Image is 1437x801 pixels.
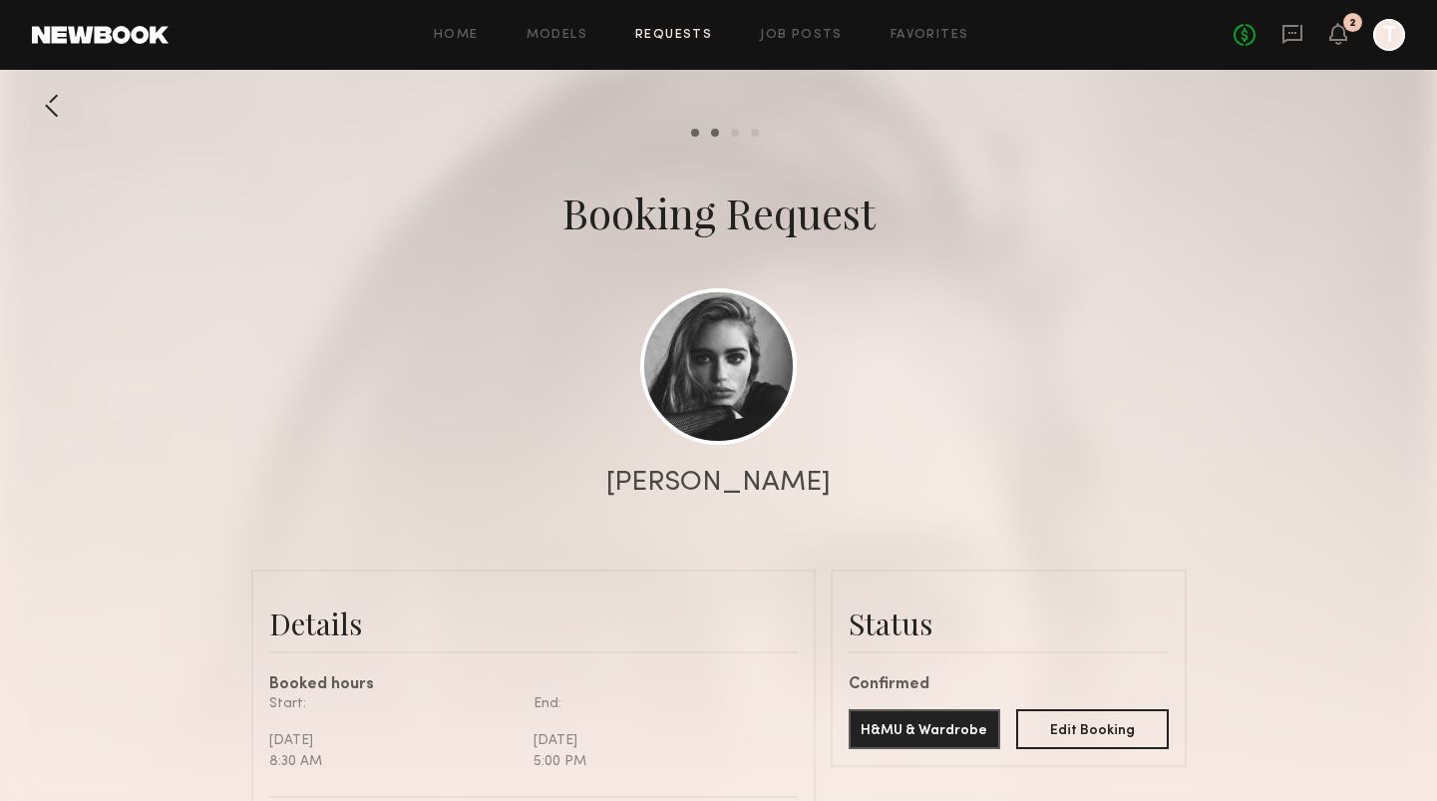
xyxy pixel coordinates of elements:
[534,751,783,772] div: 5:00 PM
[434,29,479,42] a: Home
[269,693,519,714] div: Start:
[269,730,519,751] div: [DATE]
[1373,19,1405,51] a: T
[269,751,519,772] div: 8:30 AM
[1349,18,1356,29] div: 2
[849,709,1001,749] button: H&MU & Wardrobe
[534,693,783,714] div: End:
[849,677,1169,693] div: Confirmed
[269,677,798,693] div: Booked hours
[635,29,712,42] a: Requests
[606,469,831,497] div: [PERSON_NAME]
[534,730,783,751] div: [DATE]
[891,29,969,42] a: Favorites
[849,603,1169,643] div: Status
[527,29,587,42] a: Models
[269,603,798,643] div: Details
[562,185,876,240] div: Booking Request
[760,29,843,42] a: Job Posts
[1016,709,1169,749] button: Edit Booking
